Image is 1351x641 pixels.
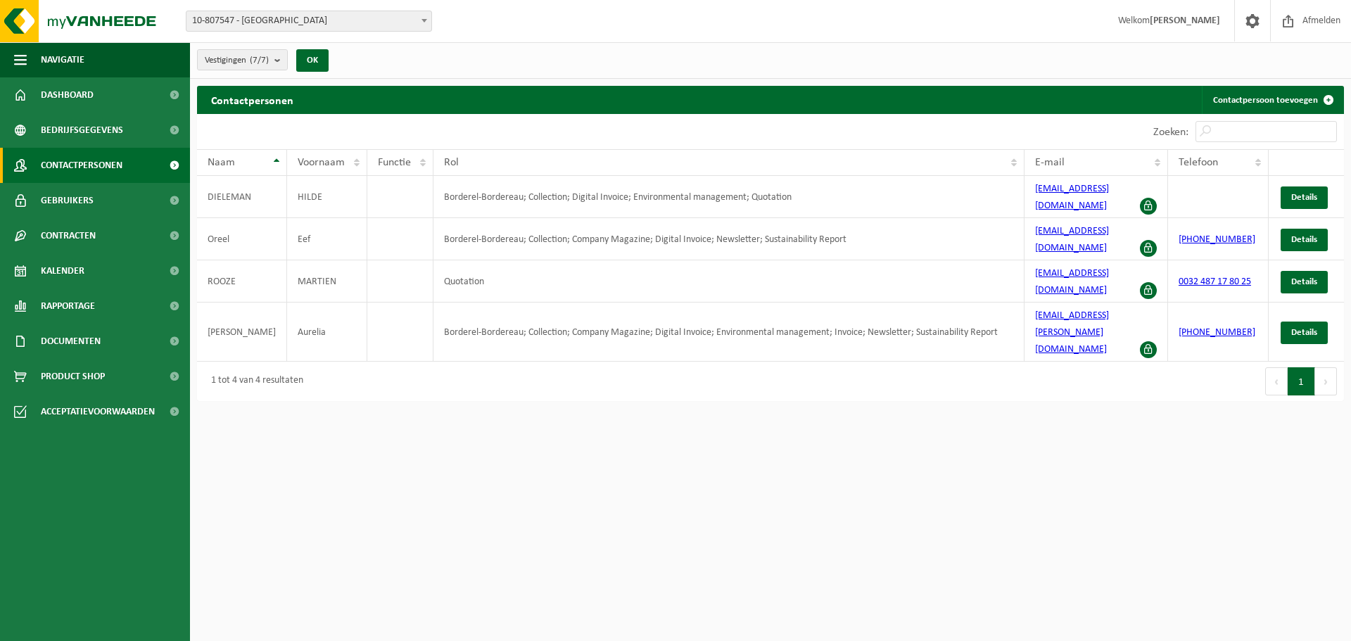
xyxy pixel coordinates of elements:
[1035,268,1109,296] a: [EMAIL_ADDRESS][DOMAIN_NAME]
[197,218,287,260] td: Oreel
[1281,322,1328,344] a: Details
[1179,157,1218,168] span: Telefoon
[205,50,269,71] span: Vestigingen
[287,260,367,303] td: MARTIEN
[1035,226,1109,253] a: [EMAIL_ADDRESS][DOMAIN_NAME]
[197,176,287,218] td: DIELEMAN
[41,183,94,218] span: Gebruikers
[433,176,1025,218] td: Borderel-Bordereau; Collection; Digital Invoice; Environmental management; Quotation
[1153,127,1188,138] label: Zoeken:
[1291,235,1317,244] span: Details
[287,176,367,218] td: HILDE
[41,324,101,359] span: Documenten
[433,303,1025,362] td: Borderel-Bordereau; Collection; Company Magazine; Digital Invoice; Environmental management; Invo...
[287,218,367,260] td: Eef
[1179,234,1255,245] a: [PHONE_NUMBER]
[1291,277,1317,286] span: Details
[41,148,122,183] span: Contactpersonen
[41,113,123,148] span: Bedrijfsgegevens
[433,260,1025,303] td: Quotation
[378,157,411,168] span: Functie
[41,42,84,77] span: Navigatie
[1281,186,1328,209] a: Details
[197,303,287,362] td: [PERSON_NAME]
[41,394,155,429] span: Acceptatievoorwaarden
[1035,157,1065,168] span: E-mail
[208,157,235,168] span: Naam
[250,56,269,65] count: (7/7)
[1035,310,1109,355] a: [EMAIL_ADDRESS][PERSON_NAME][DOMAIN_NAME]
[41,253,84,288] span: Kalender
[296,49,329,72] button: OK
[287,303,367,362] td: Aurelia
[298,157,345,168] span: Voornaam
[444,157,459,168] span: Rol
[41,77,94,113] span: Dashboard
[197,49,288,70] button: Vestigingen(7/7)
[1179,277,1251,287] a: 0032 487 17 80 25
[1281,229,1328,251] a: Details
[186,11,431,31] span: 10-807547 - VZW KISP - MARIAKERKE
[197,86,307,113] h2: Contactpersonen
[1035,184,1109,211] a: [EMAIL_ADDRESS][DOMAIN_NAME]
[1288,367,1315,395] button: 1
[186,11,432,32] span: 10-807547 - VZW KISP - MARIAKERKE
[1179,327,1255,338] a: [PHONE_NUMBER]
[1291,193,1317,202] span: Details
[41,359,105,394] span: Product Shop
[1281,271,1328,293] a: Details
[204,369,303,394] div: 1 tot 4 van 4 resultaten
[433,218,1025,260] td: Borderel-Bordereau; Collection; Company Magazine; Digital Invoice; Newsletter; Sustainability Report
[1265,367,1288,395] button: Previous
[1291,328,1317,337] span: Details
[41,218,96,253] span: Contracten
[197,260,287,303] td: ROOZE
[1315,367,1337,395] button: Next
[1150,15,1220,26] strong: [PERSON_NAME]
[1202,86,1343,114] a: Contactpersoon toevoegen
[41,288,95,324] span: Rapportage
